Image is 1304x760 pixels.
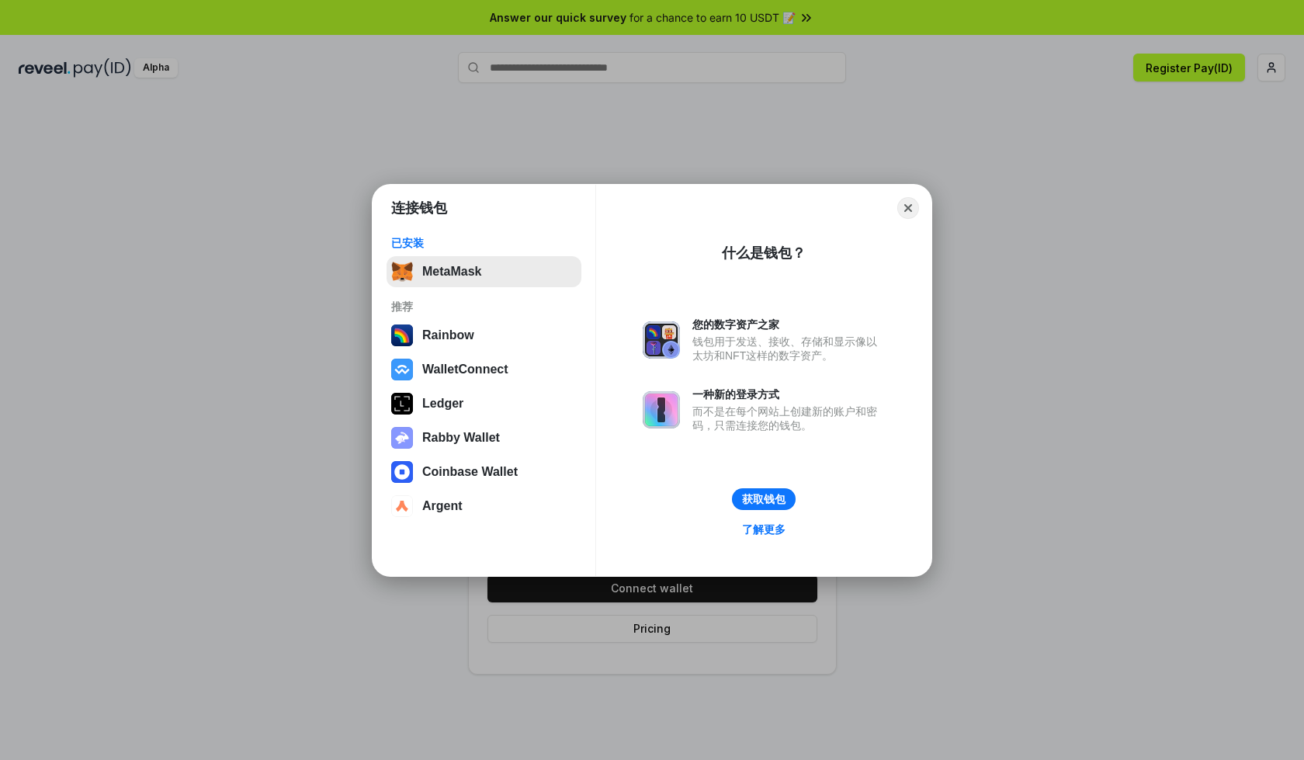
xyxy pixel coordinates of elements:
[387,320,581,351] button: Rainbow
[897,197,919,219] button: Close
[692,335,885,363] div: 钱包用于发送、接收、存储和显示像以太坊和NFT这样的数字资产。
[742,522,786,536] div: 了解更多
[643,321,680,359] img: svg+xml,%3Csvg%20xmlns%3D%22http%3A%2F%2Fwww.w3.org%2F2000%2Fsvg%22%20fill%3D%22none%22%20viewBox...
[391,236,577,250] div: 已安装
[391,324,413,346] img: svg+xml,%3Csvg%20width%3D%22120%22%20height%3D%22120%22%20viewBox%3D%220%200%20120%20120%22%20fil...
[422,328,474,342] div: Rainbow
[742,492,786,506] div: 获取钱包
[391,199,447,217] h1: 连接钱包
[722,244,806,262] div: 什么是钱包？
[387,354,581,385] button: WalletConnect
[692,404,885,432] div: 而不是在每个网站上创建新的账户和密码，只需连接您的钱包。
[391,300,577,314] div: 推荐
[391,393,413,415] img: svg+xml,%3Csvg%20xmlns%3D%22http%3A%2F%2Fwww.w3.org%2F2000%2Fsvg%22%20width%3D%2228%22%20height%3...
[391,261,413,283] img: svg+xml,%3Csvg%20fill%3D%22none%22%20height%3D%2233%22%20viewBox%3D%220%200%2035%2033%22%20width%...
[692,318,885,331] div: 您的数字资产之家
[391,495,413,517] img: svg+xml,%3Csvg%20width%3D%2228%22%20height%3D%2228%22%20viewBox%3D%220%200%2028%2028%22%20fill%3D...
[387,491,581,522] button: Argent
[422,363,508,377] div: WalletConnect
[391,427,413,449] img: svg+xml,%3Csvg%20xmlns%3D%22http%3A%2F%2Fwww.w3.org%2F2000%2Fsvg%22%20fill%3D%22none%22%20viewBox...
[387,256,581,287] button: MetaMask
[391,359,413,380] img: svg+xml,%3Csvg%20width%3D%2228%22%20height%3D%2228%22%20viewBox%3D%220%200%2028%2028%22%20fill%3D...
[733,519,795,540] a: 了解更多
[391,461,413,483] img: svg+xml,%3Csvg%20width%3D%2228%22%20height%3D%2228%22%20viewBox%3D%220%200%2028%2028%22%20fill%3D...
[422,397,463,411] div: Ledger
[387,388,581,419] button: Ledger
[643,391,680,429] img: svg+xml,%3Csvg%20xmlns%3D%22http%3A%2F%2Fwww.w3.org%2F2000%2Fsvg%22%20fill%3D%22none%22%20viewBox...
[387,422,581,453] button: Rabby Wallet
[732,488,796,510] button: 获取钱包
[387,456,581,488] button: Coinbase Wallet
[422,431,500,445] div: Rabby Wallet
[422,499,463,513] div: Argent
[692,387,885,401] div: 一种新的登录方式
[422,465,518,479] div: Coinbase Wallet
[422,265,481,279] div: MetaMask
